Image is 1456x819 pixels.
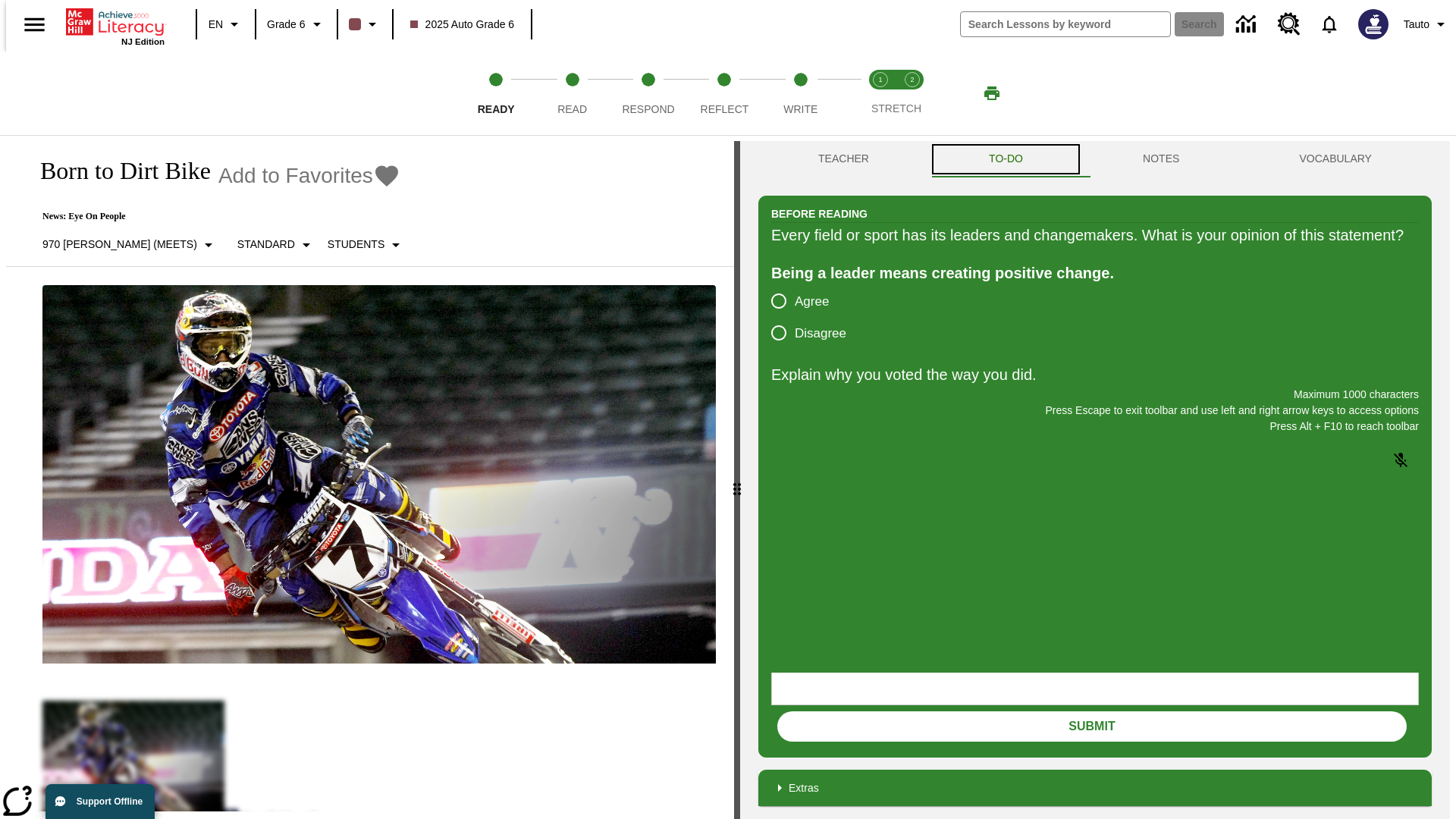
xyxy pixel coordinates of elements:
[878,76,882,83] text: 1
[528,52,616,135] button: Read step 2 of 5
[557,103,587,115] span: Read
[929,141,1083,177] button: TO-DO
[1083,141,1239,177] button: NOTES
[968,80,1016,107] button: Print
[218,162,400,189] button: Add to Favorites - Born to Dirt Bike
[734,141,740,819] div: Press Enter or Spacebar and then press right and left arrow keys to move the slider
[1269,4,1310,45] a: Resource Center, Will open in new tab
[478,103,515,115] span: Ready
[66,5,165,46] div: Home
[740,141,1450,819] div: activity
[218,164,373,188] span: Add to Favorites
[343,11,388,38] button: Class color is dark brown. Change class color
[795,292,829,312] span: Agree
[261,11,332,38] button: Grade: Grade 6, Select a grade
[36,231,224,259] button: Select Lexile, 970 Lexile (Meets)
[1310,5,1349,44] a: Notifications
[771,223,1419,247] div: Every field or sport has its leaders and changemakers. What is your opinion of this statement?
[1349,5,1398,44] button: Select a new avatar
[858,52,902,135] button: Stretch Read step 1 of 2
[757,52,845,135] button: Write step 5 of 5
[6,12,221,26] body: Explain why you voted the way you did. Maximum 1000 characters Press Alt + F10 to reach toolbar P...
[795,324,846,344] span: Disagree
[1398,11,1456,38] button: Profile/Settings
[24,157,211,185] h1: Born to Dirt Bike
[961,12,1170,36] input: search field
[121,37,165,46] span: NJ Edition
[24,211,411,222] p: News: Eye On People
[771,261,1419,285] div: Being a leader means creating positive change.
[6,141,734,811] div: reading
[267,17,306,33] span: Grade 6
[758,141,1432,177] div: Instructional Panel Tabs
[771,403,1419,419] p: Press Escape to exit toolbar and use left and right arrow keys to access options
[758,141,929,177] button: Teacher
[701,103,749,115] span: Reflect
[42,237,197,253] p: 970 [PERSON_NAME] (Meets)
[77,796,143,807] span: Support Offline
[758,770,1432,806] div: Extras
[322,231,411,259] button: Select Student
[777,711,1407,742] button: Submit
[328,237,384,253] p: Students
[871,102,921,115] span: STRETCH
[237,237,295,253] p: Standard
[202,11,250,38] button: Language: EN, Select a language
[622,103,674,115] span: Respond
[1227,4,1269,45] a: Data Center
[910,76,914,83] text: 2
[410,17,515,33] span: 2025 Auto Grade 6
[783,103,817,115] span: Write
[45,784,155,819] button: Support Offline
[680,52,768,135] button: Reflect step 4 of 5
[771,387,1419,403] p: Maximum 1000 characters
[42,285,716,664] img: Motocross racer James Stewart flies through the air on his dirt bike.
[771,419,1419,435] p: Press Alt + F10 to reach toolbar
[604,52,692,135] button: Respond step 3 of 5
[209,17,223,33] span: EN
[1404,17,1429,33] span: Tauto
[789,780,819,796] p: Extras
[1382,442,1419,479] button: Click to activate and allow voice recognition
[771,285,858,349] div: poll
[890,52,934,135] button: Stretch Respond step 2 of 2
[452,52,540,135] button: Ready step 1 of 5
[1239,141,1432,177] button: VOCABULARY
[771,206,868,222] h2: Before Reading
[12,2,57,47] button: Open side menu
[231,231,322,259] button: Scaffolds, Standard
[771,362,1419,387] p: Explain why you voted the way you did.
[1358,9,1389,39] img: Avatar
